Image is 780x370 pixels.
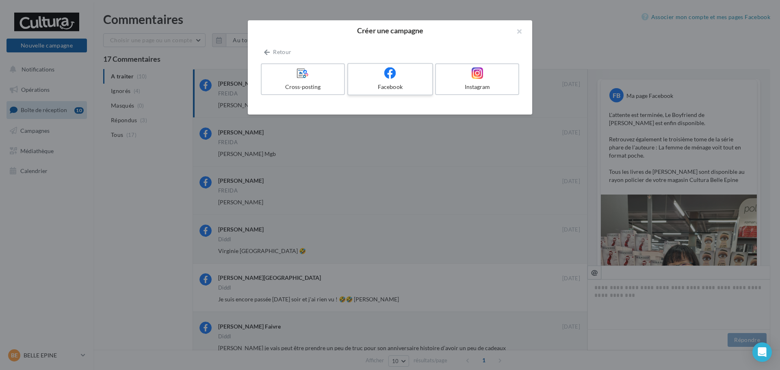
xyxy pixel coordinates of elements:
[261,27,519,34] h2: Créer une campagne
[752,342,772,362] div: Open Intercom Messenger
[265,83,341,91] div: Cross-posting
[439,83,515,91] div: Instagram
[351,83,429,91] div: Facebook
[261,47,295,57] button: Retour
